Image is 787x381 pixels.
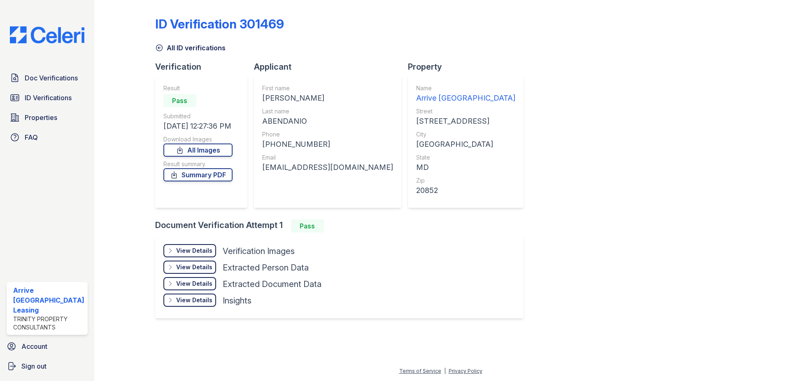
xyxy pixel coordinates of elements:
[262,139,393,150] div: [PHONE_NUMBER]
[262,115,393,127] div: ABENDANIO
[13,285,84,315] div: Arrive [GEOGRAPHIC_DATA] Leasing
[25,73,78,83] span: Doc Verifications
[223,295,251,306] div: Insights
[163,94,196,107] div: Pass
[262,107,393,115] div: Last name
[3,26,91,43] img: CE_Logo_Blue-a8612792a0a2168367f1c8372b55b34899dd931a85d93a1a3d3e32e68fde9ad4.png
[3,338,91,355] a: Account
[416,84,515,92] div: Name
[262,92,393,104] div: [PERSON_NAME]
[399,368,441,374] a: Terms of Service
[7,129,88,146] a: FAQ
[155,219,530,233] div: Document Verification Attempt 1
[21,361,47,371] span: Sign out
[163,135,233,143] div: Download Images
[163,143,233,157] a: All Images
[163,112,233,120] div: Submitted
[176,280,212,288] div: View Details
[416,84,515,104] a: Name Arrive [GEOGRAPHIC_DATA]
[262,130,393,139] div: Phone
[416,139,515,150] div: [GEOGRAPHIC_DATA]
[416,176,515,185] div: Zip
[408,61,530,73] div: Property
[7,89,88,106] a: ID Verifications
[416,107,515,115] div: Street
[163,160,233,168] div: Result summary
[163,84,233,92] div: Result
[223,278,321,290] div: Extracted Document Data
[449,368,482,374] a: Privacy Policy
[13,315,84,332] div: Trinity Property Consultants
[7,109,88,126] a: Properties
[7,70,88,86] a: Doc Verifications
[254,61,408,73] div: Applicant
[262,153,393,162] div: Email
[3,358,91,374] a: Sign out
[444,368,446,374] div: |
[176,263,212,271] div: View Details
[291,219,324,233] div: Pass
[262,84,393,92] div: First name
[21,341,47,351] span: Account
[25,132,38,142] span: FAQ
[155,43,226,53] a: All ID verifications
[176,296,212,304] div: View Details
[416,153,515,162] div: State
[155,61,254,73] div: Verification
[416,162,515,173] div: MD
[155,16,284,31] div: ID Verification 301469
[176,247,212,255] div: View Details
[262,162,393,173] div: [EMAIL_ADDRESS][DOMAIN_NAME]
[25,113,57,122] span: Properties
[163,120,233,132] div: [DATE] 12:27:36 PM
[223,262,309,273] div: Extracted Person Data
[416,115,515,127] div: [STREET_ADDRESS]
[163,168,233,181] a: Summary PDF
[416,130,515,139] div: City
[416,92,515,104] div: Arrive [GEOGRAPHIC_DATA]
[223,245,295,257] div: Verification Images
[416,185,515,196] div: 20852
[25,93,72,103] span: ID Verifications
